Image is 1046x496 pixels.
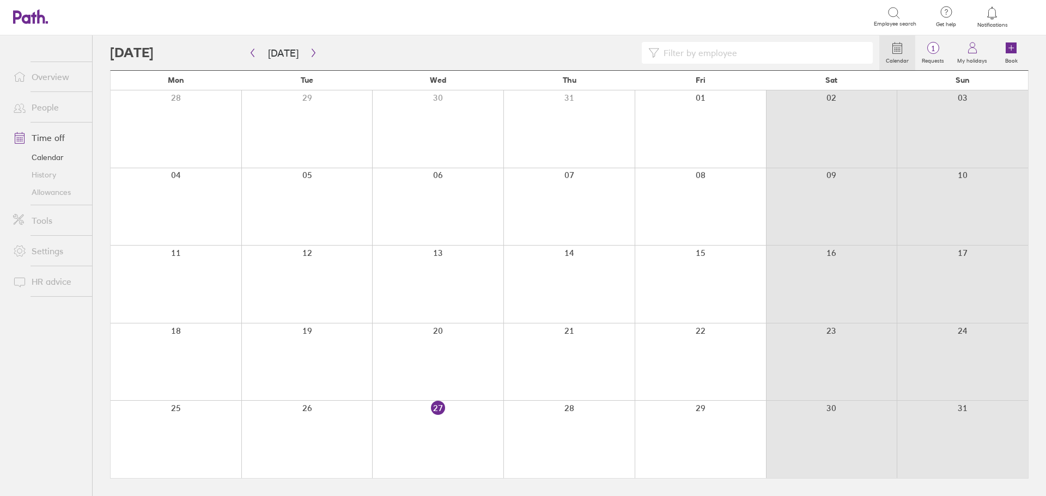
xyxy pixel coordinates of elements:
a: 1Requests [915,35,951,70]
a: Time off [4,127,92,149]
input: Filter by employee [659,42,866,63]
span: Notifications [975,22,1010,28]
label: My holidays [951,54,994,64]
span: Mon [168,76,184,84]
a: HR advice [4,271,92,292]
div: Search [122,11,150,21]
a: Calendar [4,149,92,166]
span: Thu [563,76,576,84]
span: Wed [430,76,446,84]
span: Sat [825,76,837,84]
label: Requests [915,54,951,64]
span: 1 [915,44,951,53]
a: My holidays [951,35,994,70]
button: [DATE] [259,44,307,62]
span: Get help [928,21,964,28]
label: Calendar [879,54,915,64]
a: Calendar [879,35,915,70]
span: Sun [956,76,970,84]
a: People [4,96,92,118]
a: History [4,166,92,183]
a: Allowances [4,183,92,201]
a: Overview [4,66,92,88]
span: Employee search [874,21,916,27]
span: Fri [696,76,706,84]
label: Book [999,54,1024,64]
a: Settings [4,240,92,262]
a: Notifications [975,5,1010,28]
a: Book [994,35,1029,70]
a: Tools [4,210,92,231]
span: Tue [301,76,313,84]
